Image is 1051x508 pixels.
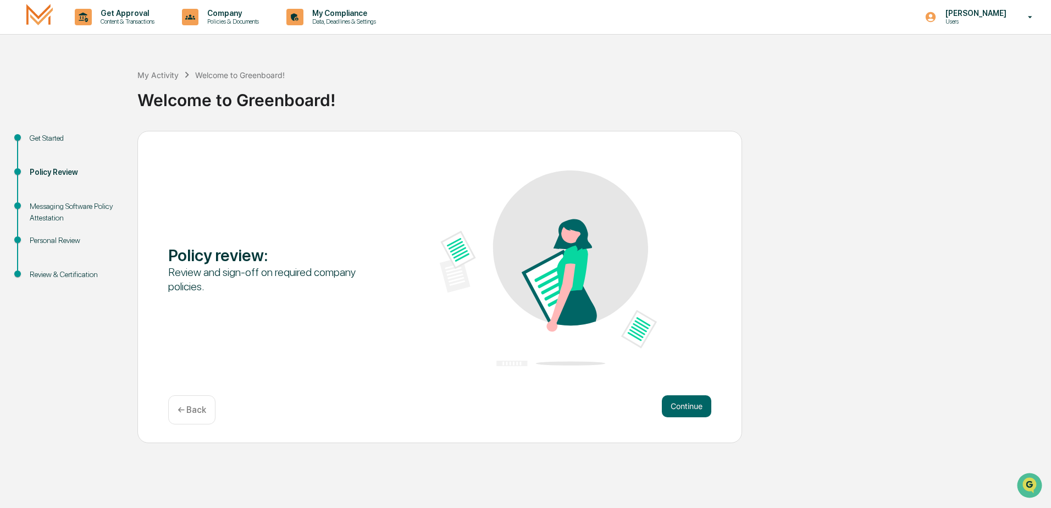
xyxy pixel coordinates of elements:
div: Policy review : [168,245,385,265]
div: Messaging Software Policy Attestation [30,201,120,224]
div: My Activity [137,70,179,80]
div: Policy Review [30,167,120,178]
p: Company [198,9,264,18]
iframe: Open customer support [1016,472,1046,501]
div: Welcome to Greenboard! [137,81,1046,110]
img: Policy review [440,170,657,366]
div: Review & Certification [30,269,120,280]
div: 🖐️ [11,140,20,148]
img: 1746055101610-c473b297-6a78-478c-a979-82029cc54cd1 [11,84,31,104]
p: Get Approval [92,9,160,18]
a: 🗄️Attestations [75,134,141,154]
div: 🗄️ [80,140,88,148]
p: ← Back [178,405,206,415]
p: Data, Deadlines & Settings [303,18,381,25]
div: Start new chat [37,84,180,95]
div: Welcome to Greenboard! [195,70,285,80]
span: Data Lookup [22,159,69,170]
a: 🔎Data Lookup [7,155,74,175]
span: Pylon [109,186,133,195]
div: We're available if you need us! [37,95,139,104]
p: Users [937,18,1012,25]
span: Preclearance [22,139,71,150]
p: My Compliance [303,9,381,18]
p: How can we help? [11,23,200,41]
p: [PERSON_NAME] [937,9,1012,18]
a: Powered byPylon [78,186,133,195]
span: Attestations [91,139,136,150]
div: Personal Review [30,235,120,246]
div: 🔎 [11,161,20,169]
p: Policies & Documents [198,18,264,25]
p: Content & Transactions [92,18,160,25]
button: Continue [662,395,711,417]
div: Get Started [30,132,120,144]
img: logo [26,4,53,30]
div: Review and sign-off on required company policies. [168,265,385,294]
button: Start new chat [187,87,200,101]
a: 🖐️Preclearance [7,134,75,154]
